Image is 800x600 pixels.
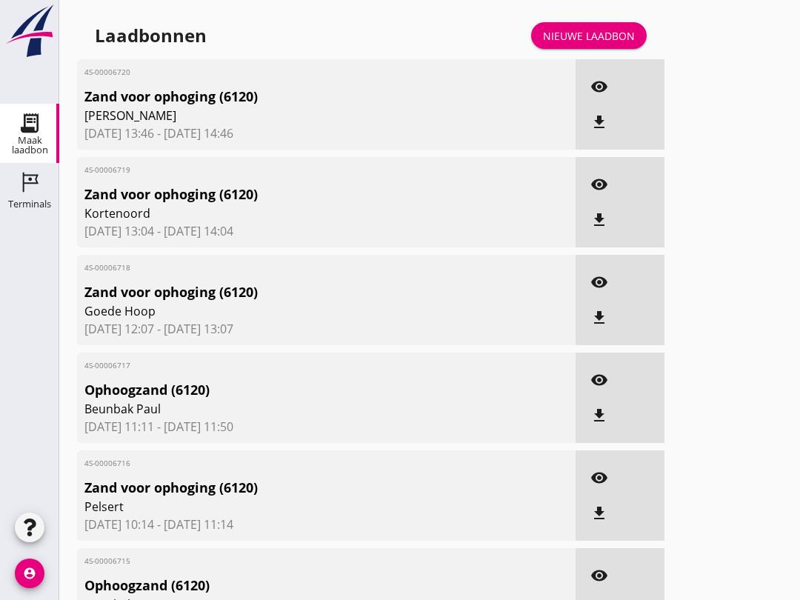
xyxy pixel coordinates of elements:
span: 4S-00006715 [84,556,487,567]
span: Zand voor ophoging (6120) [84,184,487,204]
span: Zand voor ophoging (6120) [84,478,487,498]
span: Zand voor ophoging (6120) [84,282,487,302]
span: [DATE] 13:04 - [DATE] 14:04 [84,222,568,240]
span: Pelsert [84,498,487,516]
span: 4S-00006716 [84,458,487,469]
span: Ophoogzand (6120) [84,576,487,596]
i: file_download [590,407,608,424]
span: [DATE] 13:46 - [DATE] 14:46 [84,124,568,142]
span: Goede Hoop [84,302,487,320]
i: visibility [590,371,608,389]
span: Beunbak Paul [84,400,487,418]
span: Kortenoord [84,204,487,222]
span: 4S-00006719 [84,164,487,176]
span: [PERSON_NAME] [84,107,487,124]
span: [DATE] 11:11 - [DATE] 11:50 [84,418,568,436]
span: 4S-00006720 [84,67,487,78]
div: Terminals [8,199,51,209]
i: file_download [590,309,608,327]
div: Nieuwe laadbon [543,28,635,44]
span: Zand voor ophoging (6120) [84,87,487,107]
i: visibility [590,176,608,193]
i: visibility [590,273,608,291]
div: Laadbonnen [95,24,207,47]
i: visibility [590,78,608,96]
span: [DATE] 10:14 - [DATE] 11:14 [84,516,568,533]
i: file_download [590,504,608,522]
span: Ophoogzand (6120) [84,380,487,400]
a: Nieuwe laadbon [531,22,647,49]
i: visibility [590,469,608,487]
i: file_download [590,211,608,229]
span: 4S-00006718 [84,262,487,273]
i: file_download [590,113,608,131]
img: logo-small.a267ee39.svg [3,4,56,59]
i: account_circle [15,559,44,588]
span: 4S-00006717 [84,360,487,371]
span: [DATE] 12:07 - [DATE] 13:07 [84,320,568,338]
i: visibility [590,567,608,584]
